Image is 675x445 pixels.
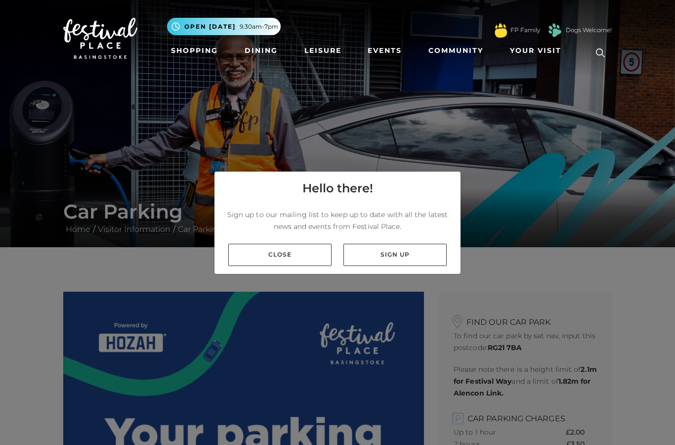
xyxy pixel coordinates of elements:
p: Sign up to our mailing list to keep up to date with all the latest news and events from Festival ... [222,209,453,232]
a: Leisure [300,42,345,60]
a: FP Family [510,26,540,35]
a: Dogs Welcome! [566,26,612,35]
a: Your Visit [506,42,570,60]
button: Open [DATE] 9.30am-7pm [167,18,281,35]
span: Your Visit [510,45,561,56]
a: Sign up [343,244,447,266]
a: Shopping [167,42,222,60]
a: Dining [241,42,282,60]
h4: Hello there! [302,179,373,197]
a: Events [364,42,406,60]
a: Community [424,42,487,60]
a: Close [228,244,332,266]
span: 9.30am-7pm [240,22,278,31]
span: Open [DATE] [184,22,236,31]
img: Festival Place Logo [63,18,137,59]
